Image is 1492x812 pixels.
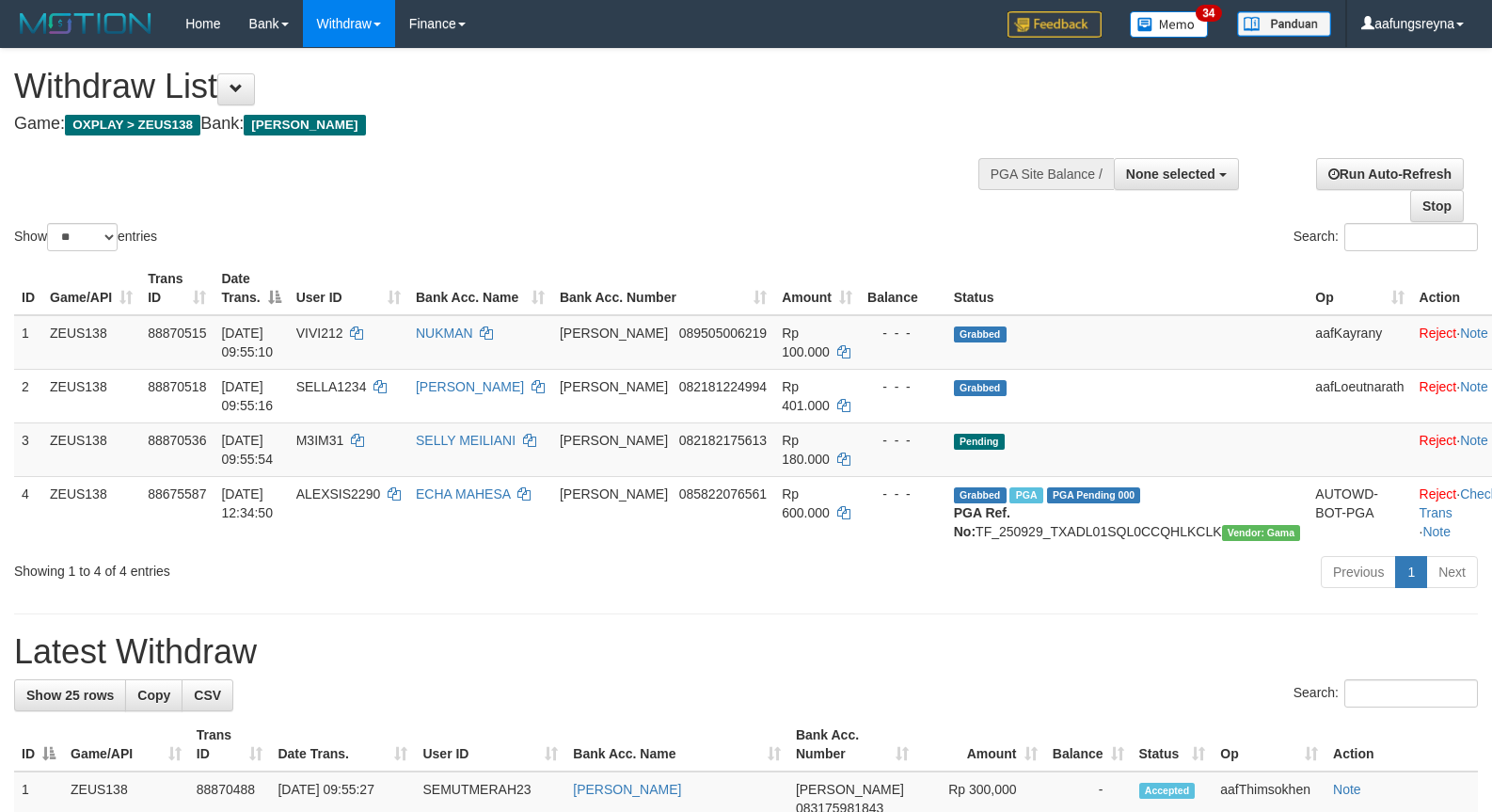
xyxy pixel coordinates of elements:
[148,433,206,448] span: 88870536
[14,718,63,772] th: ID: activate to sort column descending
[1420,326,1457,341] a: Reject
[916,718,1045,772] th: Amount: activate to sort column ascending
[14,554,608,581] div: Showing 1 to 4 of 4 entries
[552,262,774,315] th: Bank Acc. Number: activate to sort column ascending
[788,718,916,772] th: Bank Acc. Number: activate to sort column ascending
[14,115,976,134] h4: Game: Bank:
[560,486,668,502] span: [PERSON_NAME]
[1047,487,1141,503] span: PGA Pending
[954,434,1005,450] span: Pending
[182,679,233,711] a: CSV
[416,433,516,448] a: SELLY MEILIANI
[1139,783,1196,799] span: Accepted
[270,718,415,772] th: Date Trans.: activate to sort column ascending
[42,315,140,370] td: ZEUS138
[946,476,1309,549] td: TF_250929_TXADL01SQL0CCQHLKCLK
[14,262,42,315] th: ID
[1130,11,1209,38] img: Button%20Memo.svg
[954,487,1007,503] span: Grabbed
[560,326,668,341] span: [PERSON_NAME]
[1308,315,1411,370] td: aafKayrany
[296,379,367,394] span: SELLA1234
[796,782,904,797] span: [PERSON_NAME]
[867,324,939,342] div: - - -
[782,379,830,413] span: Rp 401.000
[296,326,343,341] span: VIVI212
[954,505,1010,539] b: PGA Ref. No:
[782,326,830,359] span: Rp 100.000
[221,326,273,359] span: [DATE] 09:55:10
[14,476,42,549] td: 4
[148,326,206,341] span: 88870515
[560,433,668,448] span: [PERSON_NAME]
[148,379,206,394] span: 88870518
[42,476,140,549] td: ZEUS138
[416,379,524,394] a: [PERSON_NAME]
[782,486,830,520] span: Rp 600.000
[774,262,860,315] th: Amount: activate to sort column ascending
[1316,158,1464,190] a: Run Auto-Refresh
[679,486,767,502] span: Copy 085822076561 to clipboard
[1321,556,1396,588] a: Previous
[1308,369,1411,422] td: aafLoeutnarath
[65,115,200,135] span: OXPLAY > ZEUS138
[1126,167,1215,182] span: None selected
[194,688,221,703] span: CSV
[1132,718,1214,772] th: Status: activate to sort column ascending
[1308,476,1411,549] td: AUTOWD-BOT-PGA
[14,68,976,105] h1: Withdraw List
[1410,190,1464,222] a: Stop
[221,486,273,520] span: [DATE] 12:34:50
[14,9,157,38] img: MOTION_logo.png
[42,422,140,476] td: ZEUS138
[1344,679,1478,708] input: Search:
[1114,158,1239,190] button: None selected
[1196,5,1221,22] span: 34
[573,782,681,797] a: [PERSON_NAME]
[1426,556,1478,588] a: Next
[1222,525,1301,541] span: Vendor URL: https://trx31.1velocity.biz
[1344,223,1478,251] input: Search:
[26,688,114,703] span: Show 25 rows
[867,377,939,396] div: - - -
[1294,223,1478,251] label: Search:
[867,431,939,450] div: - - -
[1420,486,1457,502] a: Reject
[1308,262,1411,315] th: Op: activate to sort column ascending
[1420,379,1457,394] a: Reject
[1420,433,1457,448] a: Reject
[214,262,288,315] th: Date Trans.: activate to sort column descending
[1325,718,1478,772] th: Action
[1294,679,1478,708] label: Search:
[296,486,381,502] span: ALEXSIS2290
[14,223,157,251] label: Show entries
[221,379,273,413] span: [DATE] 09:55:16
[946,262,1309,315] th: Status
[867,485,939,503] div: - - -
[1045,718,1132,772] th: Balance: activate to sort column ascending
[1460,379,1488,394] a: Note
[782,433,830,467] span: Rp 180.000
[1237,11,1331,37] img: panduan.png
[137,688,170,703] span: Copy
[860,262,946,315] th: Balance
[415,718,565,772] th: User ID: activate to sort column ascending
[565,718,788,772] th: Bank Acc. Name: activate to sort column ascending
[42,262,140,315] th: Game/API: activate to sort column ascending
[14,315,42,370] td: 1
[1395,556,1427,588] a: 1
[1333,782,1361,797] a: Note
[954,380,1007,396] span: Grabbed
[296,433,344,448] span: M3IM31
[221,433,273,467] span: [DATE] 09:55:54
[1460,433,1488,448] a: Note
[679,433,767,448] span: Copy 082182175613 to clipboard
[47,223,118,251] select: Showentries
[14,679,126,711] a: Show 25 rows
[1422,524,1451,539] a: Note
[978,158,1114,190] div: PGA Site Balance /
[1009,487,1042,503] span: Marked by aafpengsreynich
[14,422,42,476] td: 3
[125,679,183,711] a: Copy
[14,633,1478,671] h1: Latest Withdraw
